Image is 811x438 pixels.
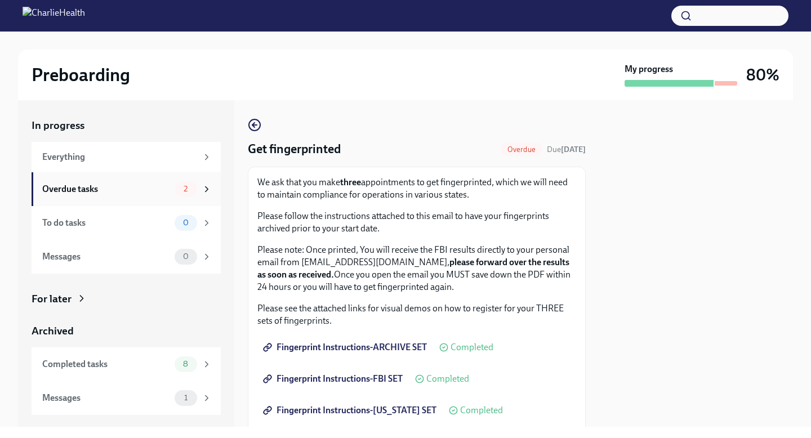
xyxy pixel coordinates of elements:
span: August 25th, 2025 08:00 [547,144,586,155]
div: Completed tasks [42,358,170,370]
a: Completed tasks8 [32,347,221,381]
span: Completed [426,374,469,383]
p: Please note: Once printed, You will receive the FBI results directly to your personal email from ... [257,244,576,293]
a: Overdue tasks2 [32,172,221,206]
div: To do tasks [42,217,170,229]
a: Messages1 [32,381,221,415]
h2: Preboarding [32,64,130,86]
span: Due [547,145,586,154]
a: Messages0 [32,240,221,274]
img: CharlieHealth [23,7,85,25]
div: Messages [42,251,170,263]
span: Completed [451,343,493,352]
span: Fingerprint Instructions-[US_STATE] SET [265,405,436,416]
a: Fingerprint Instructions-FBI SET [257,368,411,390]
span: Overdue [501,145,542,154]
div: For later [32,292,72,306]
span: 0 [176,218,195,227]
strong: three [340,177,361,187]
a: In progress [32,118,221,133]
a: Fingerprint Instructions-[US_STATE] SET [257,399,444,422]
a: For later [32,292,221,306]
p: We ask that you make appointments to get fingerprinted, which we will need to maintain compliance... [257,176,576,201]
div: Messages [42,392,170,404]
div: Everything [42,151,197,163]
span: 1 [177,394,194,402]
h4: Get fingerprinted [248,141,341,158]
strong: My progress [625,63,673,75]
span: 8 [176,360,195,368]
h3: 80% [746,65,779,85]
span: Fingerprint Instructions-ARCHIVE SET [265,342,427,353]
a: Everything [32,142,221,172]
a: Archived [32,324,221,338]
p: Please see the attached links for visual demos on how to register for your THREE sets of fingerpr... [257,302,576,327]
span: 2 [177,185,194,193]
span: Completed [460,406,503,415]
span: 0 [176,252,195,261]
a: To do tasks0 [32,206,221,240]
div: Overdue tasks [42,183,170,195]
p: Please follow the instructions attached to this email to have your fingerprints archived prior to... [257,210,576,235]
strong: [DATE] [561,145,586,154]
a: Fingerprint Instructions-ARCHIVE SET [257,336,435,359]
span: Fingerprint Instructions-FBI SET [265,373,403,385]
